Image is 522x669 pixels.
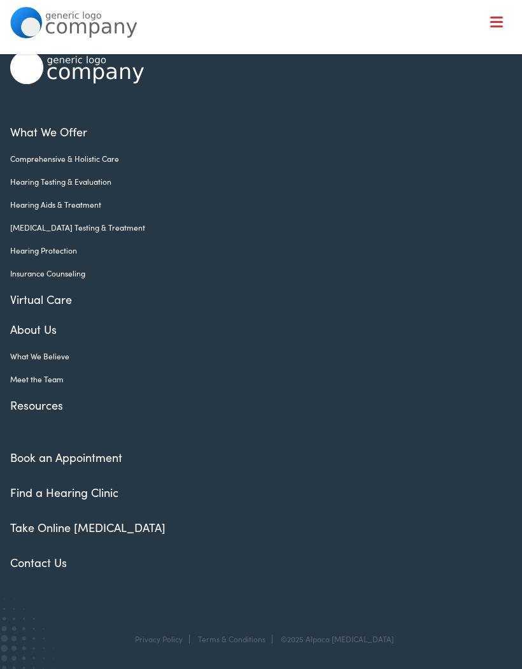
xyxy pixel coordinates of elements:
a: Meet the Team [10,373,492,385]
a: Privacy Policy [135,633,183,644]
a: Find a Hearing Clinic [10,484,118,500]
a: Book an Appointment [10,449,122,465]
a: Insurance Counseling [10,268,492,279]
a: About Us [10,320,492,338]
a: [MEDICAL_DATA] Testing & Treatment [10,222,492,233]
a: Hearing Protection [10,245,492,256]
a: What We Believe [10,350,492,362]
a: Hearing Testing & Evaluation [10,176,492,187]
a: What We Offer [10,123,492,140]
a: Take Online [MEDICAL_DATA] [10,519,166,535]
img: Alpaca Audiology [10,51,144,84]
a: Comprehensive & Holistic Care [10,153,492,164]
a: Contact Us [10,554,67,570]
a: Resources [10,396,492,414]
a: What We Offer [20,51,511,90]
a: Hearing Aids & Treatment [10,199,492,210]
a: Terms & Conditions [198,633,265,644]
div: ©2025 Alpaca [MEDICAL_DATA] [274,635,394,644]
a: Virtual Care [10,291,492,308]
